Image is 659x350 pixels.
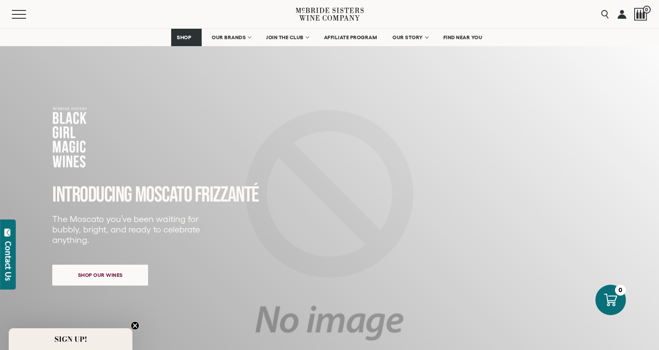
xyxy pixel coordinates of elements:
[54,334,87,344] span: SIGN UP!
[52,182,132,208] span: INTRODUCING
[260,29,314,46] a: JOIN THE CLUB
[392,34,423,40] span: OUR STORY
[212,34,246,40] span: OUR BRANDS
[615,285,626,296] div: 0
[443,34,483,40] span: FIND NEAR YOU
[63,266,138,283] span: Shop our wines
[318,29,383,46] a: AFFILIATE PROGRAM
[12,10,43,19] button: Mobile Menu Trigger
[324,34,377,40] span: AFFILIATE PROGRAM
[9,328,132,350] div: SIGN UP!Close teaser
[266,34,304,40] span: JOIN THE CLUB
[4,241,13,281] div: Contact Us
[52,265,148,286] a: Shop our wines
[387,29,433,46] a: OUR STORY
[438,29,488,46] a: FIND NEAR YOU
[131,321,139,330] button: Close teaser
[206,29,256,46] a: OUR BRANDS
[171,29,202,46] a: SHOP
[177,34,192,40] span: SHOP
[135,182,192,208] span: MOSCATO
[643,6,651,13] span: 0
[52,214,206,245] p: The Moscato you’ve been waiting for bubbly, bright, and ready to celebrate anything.
[195,182,259,208] span: FRIZZANTé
